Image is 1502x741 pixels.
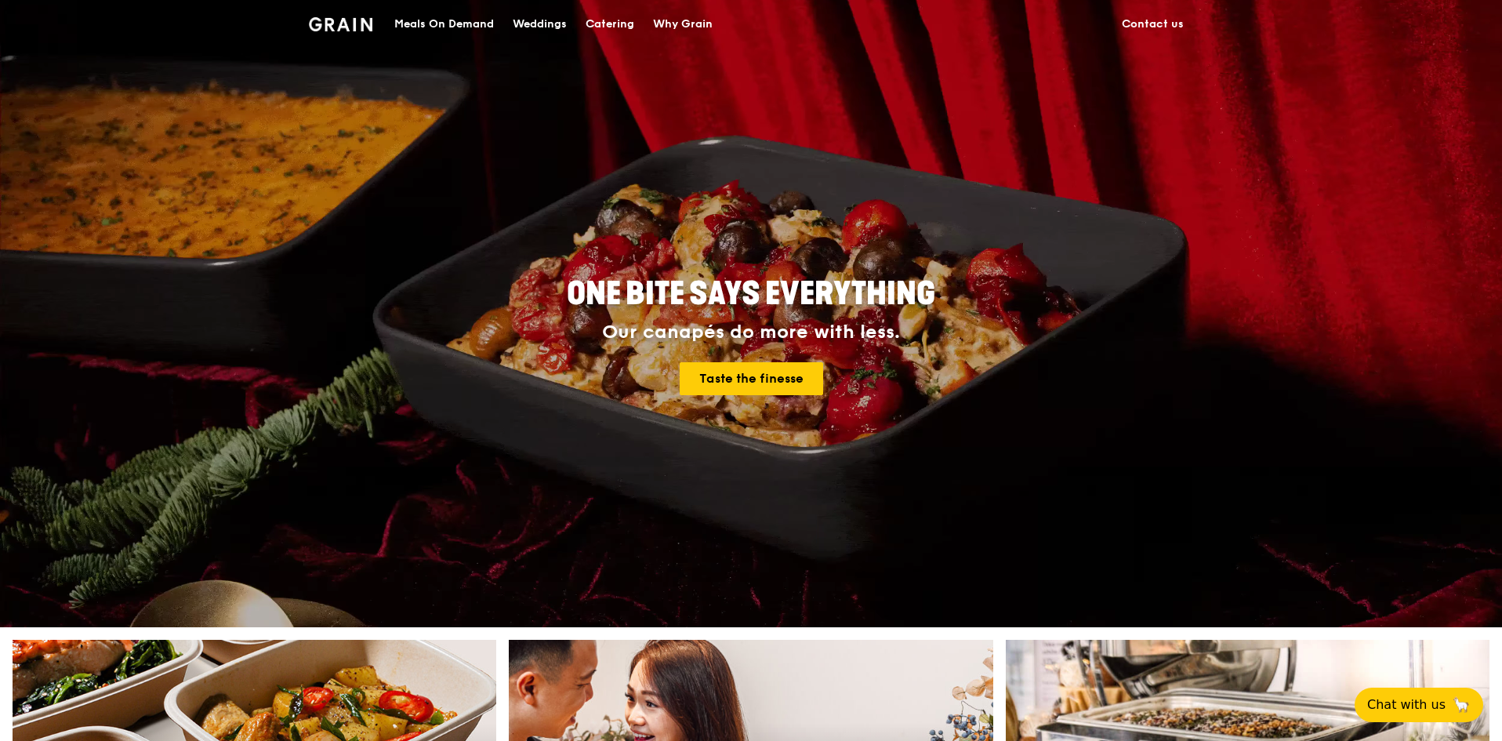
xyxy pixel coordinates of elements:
[1112,1,1193,48] a: Contact us
[513,1,567,48] div: Weddings
[644,1,722,48] a: Why Grain
[309,17,372,31] img: Grain
[503,1,576,48] a: Weddings
[1452,696,1471,714] span: 🦙
[586,1,634,48] div: Catering
[653,1,713,48] div: Why Grain
[567,275,935,313] span: ONE BITE SAYS EVERYTHING
[1367,696,1446,714] span: Chat with us
[394,1,494,48] div: Meals On Demand
[680,362,823,395] a: Taste the finesse
[1355,688,1483,722] button: Chat with us🦙
[576,1,644,48] a: Catering
[469,321,1033,343] div: Our canapés do more with less.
